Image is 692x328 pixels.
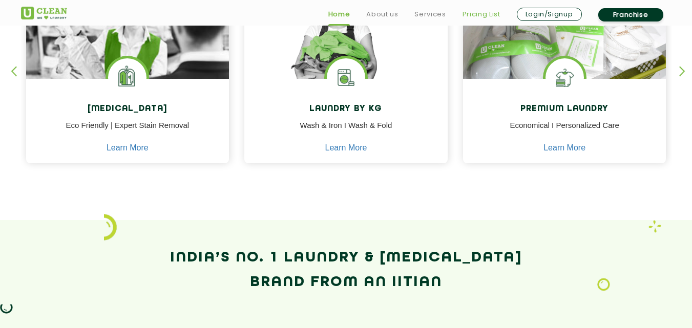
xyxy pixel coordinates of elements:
[108,58,146,97] img: Laundry Services near me
[107,143,149,152] a: Learn More
[471,120,659,143] p: Economical I Personalized Care
[328,8,350,20] a: Home
[252,120,440,143] p: Wash & Iron I Wash & Fold
[21,246,672,295] h2: India’s No. 1 Laundry & [MEDICAL_DATA] Brand from an IITian
[366,8,398,20] a: About us
[648,220,661,233] img: Laundry wash and iron
[517,8,582,21] a: Login/Signup
[34,120,222,143] p: Eco Friendly | Expert Stain Removal
[414,8,446,20] a: Services
[546,58,584,97] img: Shoes Cleaning
[598,8,663,21] a: Franchise
[463,8,500,20] a: Pricing List
[252,104,440,114] h4: Laundry by Kg
[34,104,222,114] h4: [MEDICAL_DATA]
[325,143,367,152] a: Learn More
[471,104,659,114] h4: Premium Laundry
[104,214,117,240] img: icon_2.png
[543,143,585,152] a: Learn More
[597,278,610,291] img: Laundry
[21,7,67,19] img: UClean Laundry and Dry Cleaning
[327,58,365,97] img: laundry washing machine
